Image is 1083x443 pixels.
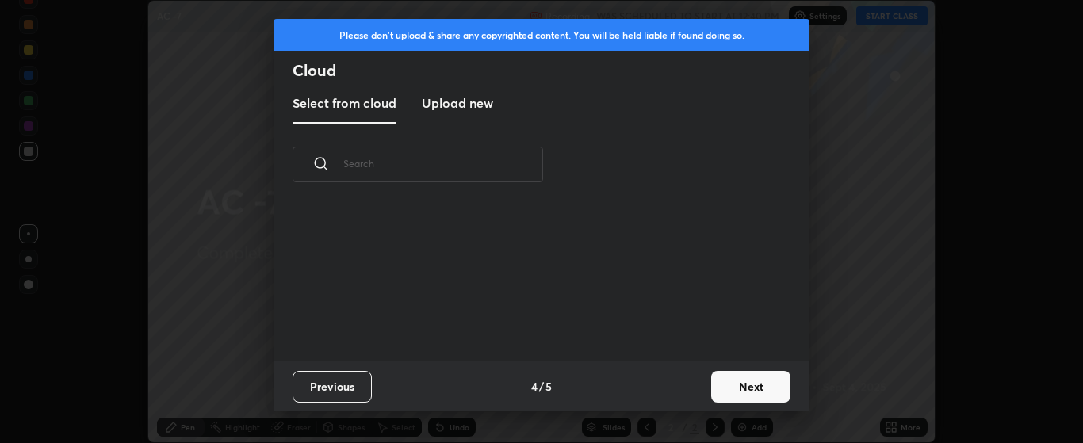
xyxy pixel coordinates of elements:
h3: Upload new [422,94,493,113]
input: Search [343,130,543,197]
div: Please don't upload & share any copyrighted content. You will be held liable if found doing so. [274,19,809,51]
h4: / [539,378,544,395]
button: Next [711,371,790,403]
h4: 5 [545,378,552,395]
button: Previous [293,371,372,403]
h4: 4 [531,378,538,395]
h3: Select from cloud [293,94,396,113]
h2: Cloud [293,60,809,81]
